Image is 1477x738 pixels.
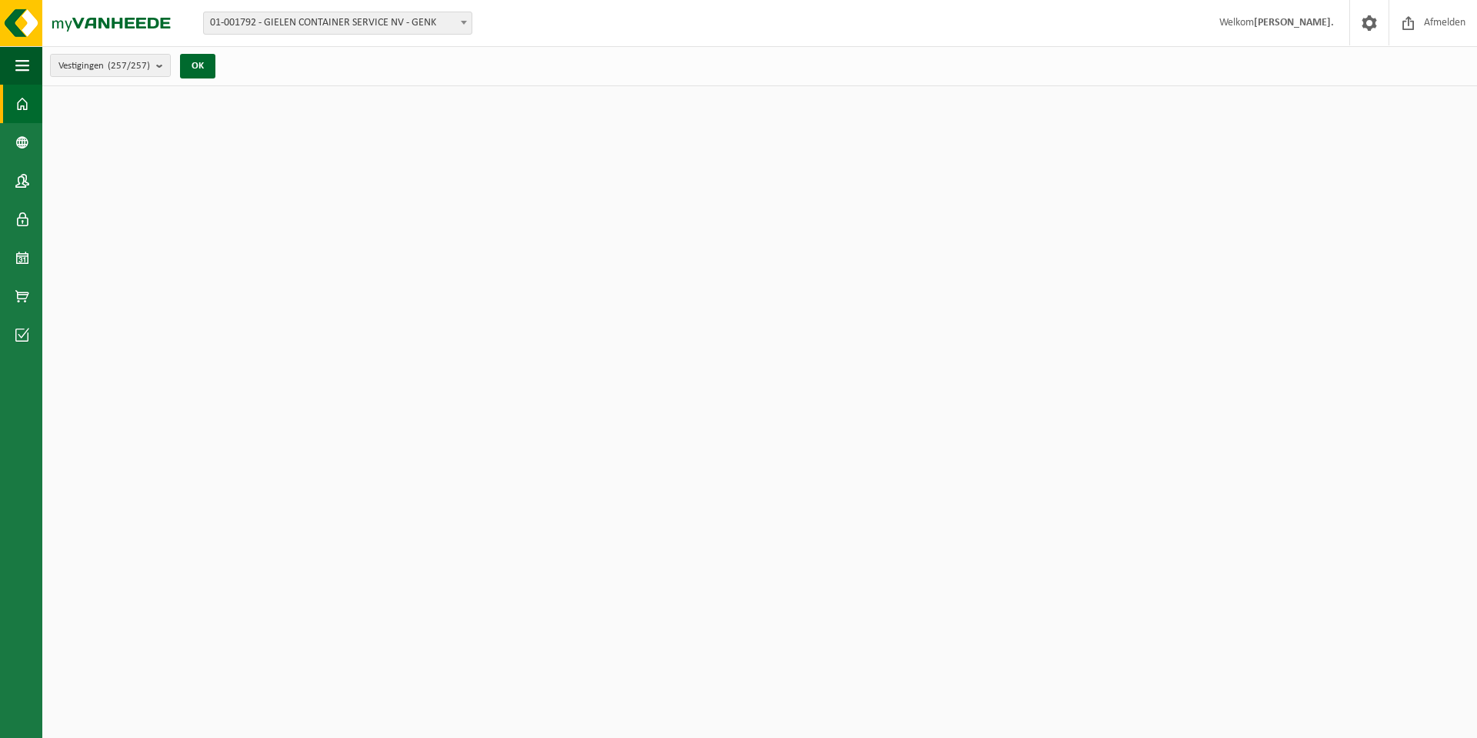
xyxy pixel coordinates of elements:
span: 01-001792 - GIELEN CONTAINER SERVICE NV - GENK [204,12,472,34]
button: OK [180,54,215,78]
span: Vestigingen [58,55,150,78]
count: (257/257) [108,61,150,71]
strong: [PERSON_NAME]. [1254,17,1334,28]
button: Vestigingen(257/257) [50,54,171,77]
span: 01-001792 - GIELEN CONTAINER SERVICE NV - GENK [203,12,472,35]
